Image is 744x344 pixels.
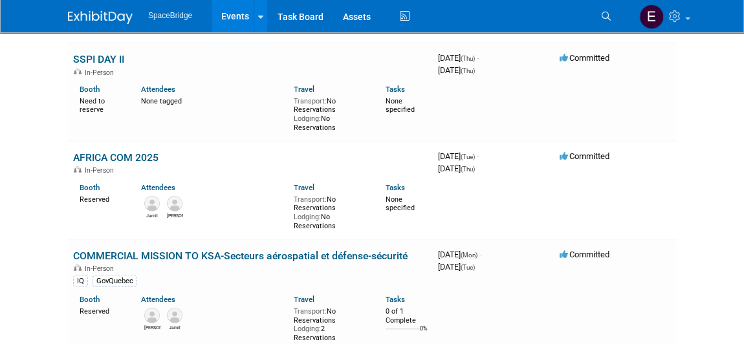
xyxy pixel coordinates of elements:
[85,166,118,175] span: In-Person
[141,183,175,192] a: Attendees
[144,196,160,211] img: Jamil Joseph
[141,85,175,94] a: Attendees
[85,69,118,77] span: In-Person
[560,53,609,63] span: Committed
[386,183,405,192] a: Tasks
[479,250,481,259] span: -
[294,94,366,133] div: No Reservations No Reservations
[386,307,428,325] div: 0 of 1 Complete
[167,308,182,323] img: Jamil Joseph
[73,53,124,65] a: SSPI DAY II
[144,308,160,323] img: David Gelerman
[560,151,609,161] span: Committed
[93,275,137,287] div: GovQuebec
[85,264,118,273] span: In-Person
[560,250,609,259] span: Committed
[144,323,160,331] div: David Gelerman
[438,151,479,161] span: [DATE]
[386,85,405,94] a: Tasks
[167,211,183,219] div: Nick Muttai
[294,305,366,343] div: No Reservations 2 Reservations
[386,195,415,213] span: None specified
[74,264,82,271] img: In-Person Event
[294,85,314,94] a: Travel
[461,252,477,259] span: (Mon)
[294,295,314,304] a: Travel
[386,97,415,114] span: None specified
[461,55,475,62] span: (Thu)
[461,264,475,271] span: (Tue)
[167,323,183,331] div: Jamil Joseph
[294,213,321,221] span: Lodging:
[73,275,88,287] div: IQ
[461,67,475,74] span: (Thu)
[294,195,327,204] span: Transport:
[438,250,481,259] span: [DATE]
[438,65,475,75] span: [DATE]
[438,53,479,63] span: [DATE]
[80,193,122,204] div: Reserved
[80,183,100,192] a: Booth
[294,114,321,123] span: Lodging:
[294,97,327,105] span: Transport:
[294,183,314,192] a: Travel
[438,164,475,173] span: [DATE]
[141,94,285,106] div: None tagged
[639,5,664,29] img: Elizabeth Gelerman
[386,295,405,304] a: Tasks
[73,250,408,262] a: COMMERCIAL MISSION TO KSA-Secteurs aérospatial et défense-sécurité
[294,325,321,333] span: Lodging:
[73,151,159,164] a: AFRICA COM 2025
[74,69,82,75] img: In-Person Event
[461,166,475,173] span: (Thu)
[294,307,327,316] span: Transport:
[167,196,182,211] img: Nick Muttai
[68,11,133,24] img: ExhibitDay
[80,305,122,316] div: Reserved
[148,11,192,20] span: SpaceBridge
[141,295,175,304] a: Attendees
[294,193,366,231] div: No Reservations No Reservations
[461,153,475,160] span: (Tue)
[74,166,82,173] img: In-Person Event
[477,53,479,63] span: -
[144,211,160,219] div: Jamil Joseph
[80,85,100,94] a: Booth
[438,262,475,272] span: [DATE]
[420,325,428,343] td: 0%
[477,151,479,161] span: -
[80,295,100,304] a: Booth
[80,94,122,114] div: Need to reserve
